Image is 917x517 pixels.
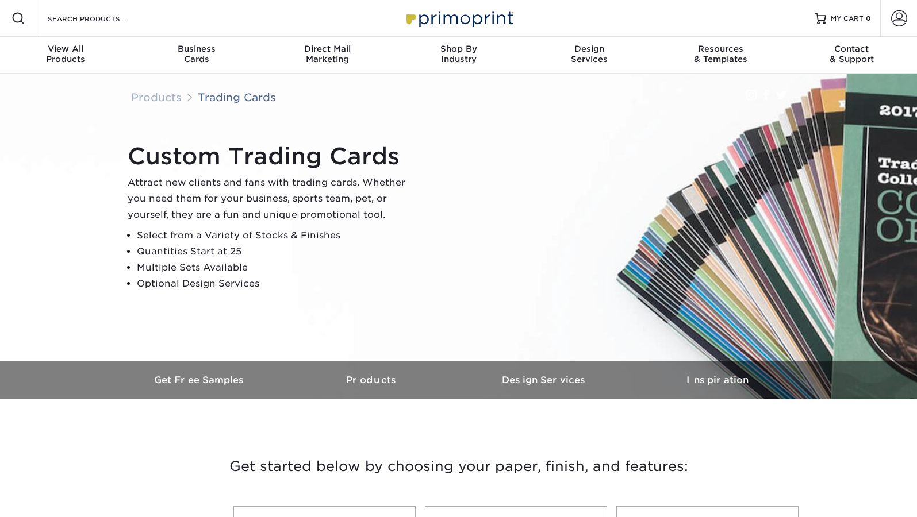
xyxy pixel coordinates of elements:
[137,276,415,292] li: Optional Design Services
[831,14,864,24] span: MY CART
[655,37,786,74] a: Resources& Templates
[786,44,917,54] span: Contact
[137,260,415,276] li: Multiple Sets Available
[262,37,393,74] a: Direct MailMarketing
[786,44,917,64] div: & Support
[122,441,795,492] h3: Get started below by choosing your paper, finish, and features:
[198,91,276,103] a: Trading Cards
[459,375,631,385] h3: Design Services
[631,375,804,385] h3: Inspiration
[459,361,631,399] a: Design Services
[866,14,871,22] span: 0
[128,175,415,223] p: Attract new clients and fans with trading cards. Whether you need them for your business, sports ...
[131,91,182,103] a: Products
[393,37,524,74] a: Shop ByIndustry
[131,44,262,64] div: Cards
[137,227,415,244] li: Select from a Variety of Stocks & Finishes
[786,37,917,74] a: Contact& Support
[286,361,459,399] a: Products
[401,6,516,30] img: Primoprint
[114,375,286,385] h3: Get Free Samples
[631,361,804,399] a: Inspiration
[128,142,415,170] h1: Custom Trading Cards
[131,37,262,74] a: BusinessCards
[524,44,655,64] div: Services
[524,37,655,74] a: DesignServices
[137,244,415,260] li: Quantities Start at 25
[524,44,655,54] span: Design
[262,44,393,64] div: Marketing
[393,44,524,64] div: Industry
[131,44,262,54] span: Business
[393,44,524,54] span: Shop By
[114,361,286,399] a: Get Free Samples
[655,44,786,64] div: & Templates
[286,375,459,385] h3: Products
[47,11,159,25] input: SEARCH PRODUCTS.....
[262,44,393,54] span: Direct Mail
[655,44,786,54] span: Resources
